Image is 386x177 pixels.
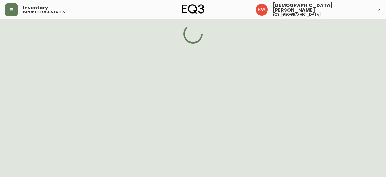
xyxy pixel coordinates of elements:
img: logo [182,4,204,14]
h5: eq3 [GEOGRAPHIC_DATA] [273,13,321,16]
span: [DEMOGRAPHIC_DATA][PERSON_NAME] [273,3,372,13]
span: Inventory [23,5,48,10]
img: f33162b67396b0982c40ce2a87247151 [256,4,268,16]
h5: import stock status [23,10,65,14]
